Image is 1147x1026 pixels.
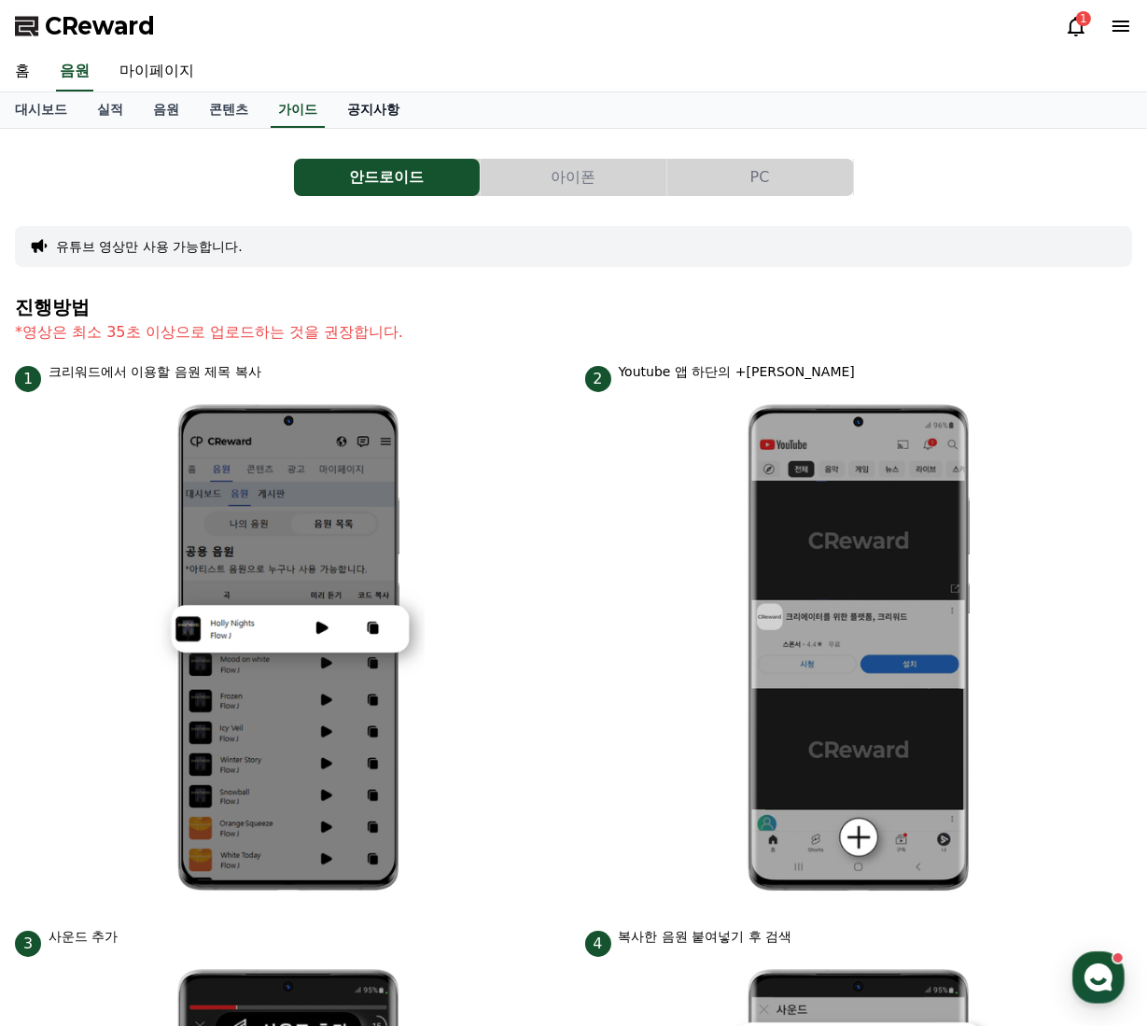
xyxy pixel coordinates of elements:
[15,11,155,41] a: CReward
[49,362,261,382] p: 크리워드에서 이용할 음원 제목 복사
[138,92,194,128] a: 음원
[15,297,1132,317] h4: 진행방법
[56,52,93,91] a: 음원
[105,52,209,91] a: 마이페이지
[294,159,481,196] a: 안드로이드
[194,92,263,128] a: 콘텐츠
[59,620,70,635] span: 홈
[49,927,118,947] p: 사운드 추가
[619,927,792,947] p: 복사한 음원 붙여넣기 후 검색
[667,159,853,196] button: PC
[152,392,425,905] img: 1.png
[619,362,855,382] p: Youtube 앱 하단의 +[PERSON_NAME]
[6,592,123,639] a: 홈
[15,931,41,957] span: 3
[667,159,854,196] a: PC
[15,321,1132,344] p: *영상은 최소 35초 이상으로 업로드하는 것을 권장합니다.
[1065,15,1087,37] a: 1
[56,237,243,256] button: 유튜브 영상만 사용 가능합니다.
[722,392,995,905] img: 2.png
[45,11,155,41] span: CReward
[171,621,193,636] span: 대화
[288,620,311,635] span: 설정
[241,592,358,639] a: 설정
[1076,11,1091,26] div: 1
[82,92,138,128] a: 실적
[585,366,611,392] span: 2
[481,159,666,196] button: 아이폰
[294,159,480,196] button: 안드로이드
[332,92,414,128] a: 공지사항
[585,931,611,957] span: 4
[15,366,41,392] span: 1
[271,92,325,128] a: 가이드
[123,592,241,639] a: 대화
